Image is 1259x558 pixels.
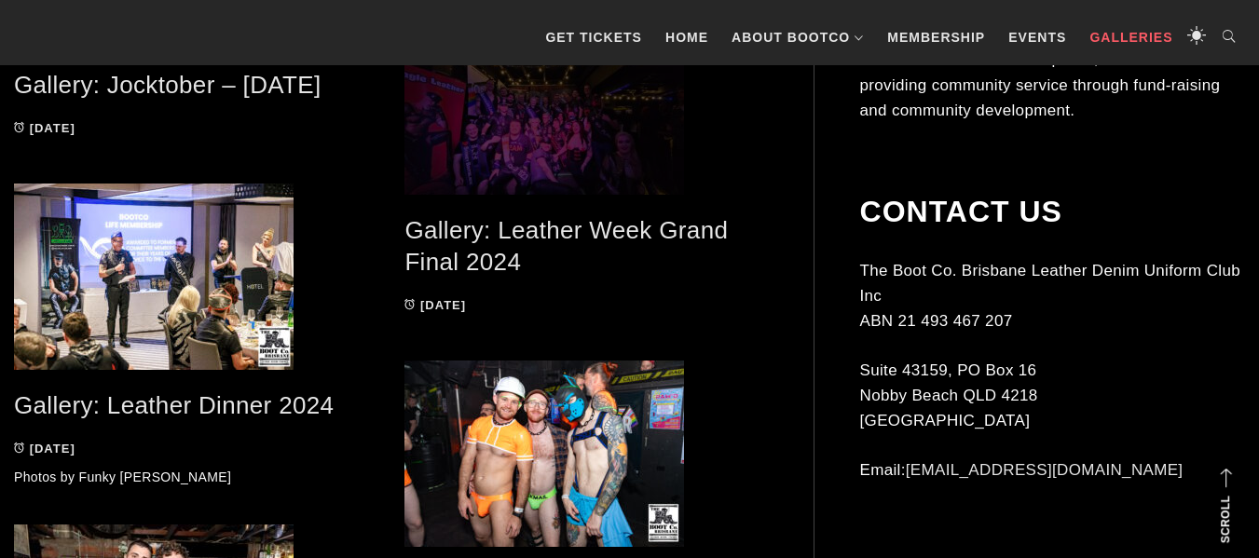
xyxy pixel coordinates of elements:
[878,9,994,65] a: Membership
[1219,496,1232,543] strong: Scroll
[14,442,75,456] a: [DATE]
[404,298,466,312] a: [DATE]
[14,391,334,419] a: Gallery: Leather Dinner 2024
[860,258,1245,334] p: The Boot Co. Brisbane Leather Denim Uniform Club Inc ABN 21 493 467 207
[860,358,1245,434] p: Suite 43159, PO Box 16 Nobby Beach QLD 4218 [GEOGRAPHIC_DATA]
[906,461,1184,479] a: [EMAIL_ADDRESS][DOMAIN_NAME]
[14,121,75,135] a: [DATE]
[860,194,1245,229] h2: Contact Us
[404,216,728,277] a: Gallery: Leather Week Grand Final 2024
[1080,9,1182,65] a: Galleries
[722,9,873,65] a: About BootCo
[14,467,376,487] p: Photos by Funky [PERSON_NAME]
[14,71,321,99] a: Gallery: Jocktober – [DATE]
[420,298,466,312] time: [DATE]
[536,9,651,65] a: GET TICKETS
[656,9,718,65] a: Home
[30,121,75,135] time: [DATE]
[30,442,75,456] time: [DATE]
[999,9,1075,65] a: Events
[860,457,1245,483] p: Email:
